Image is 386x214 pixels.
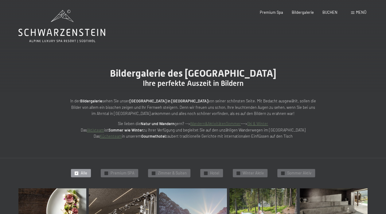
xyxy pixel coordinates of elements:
span: ✓ [205,171,207,175]
strong: [GEOGRAPHIC_DATA] in [GEOGRAPHIC_DATA] [130,98,208,103]
a: Küchenteam [100,134,122,139]
span: Menü [356,10,366,15]
span: ✓ [76,171,78,175]
span: Sommer Aktiv [287,170,311,176]
span: Hotel [210,170,219,176]
span: Winter Aktiv [243,170,264,176]
strong: Bildergalerie [80,98,102,103]
p: Sie lieben die gern? --> ---> Das ist zu Ihrer Verfügung und begleitet Sie auf den unzähligen Wan... [70,120,316,139]
span: Zimmer & Suiten [158,170,187,176]
span: ✓ [282,171,284,175]
p: In der sehen Sie unser von seiner schönsten Seite. Mit Bedacht ausgewählt, sollen die Bilder von ... [70,98,316,117]
span: ✓ [105,171,107,175]
span: Premium SPA [111,170,135,176]
span: Bildergalerie des [GEOGRAPHIC_DATA] [110,67,276,79]
strong: Sommer wie Winter [108,128,143,132]
strong: Gourmethotel [141,134,166,139]
a: BUCHEN [322,10,337,15]
span: Ihre perfekte Auszeit in Bildern [143,79,244,88]
a: Aktivteam [87,128,104,132]
a: Ski & Winter [247,121,268,126]
span: Alle [81,170,87,176]
span: ✓ [153,171,155,175]
a: Wandern&AktivitätenSommer [190,121,241,126]
a: Bildergalerie [292,10,314,15]
a: Premium Spa [260,10,283,15]
span: ✓ [237,171,240,175]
